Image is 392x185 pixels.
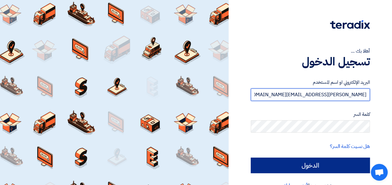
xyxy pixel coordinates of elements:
[251,111,370,118] label: كلمة السر
[330,20,370,29] img: Teradix logo
[251,158,370,173] input: الدخول
[251,47,370,55] div: أهلا بك ...
[251,55,370,69] h1: تسجيل الدخول
[251,79,370,86] label: البريد الإلكتروني او اسم المستخدم
[251,88,370,101] input: أدخل بريد العمل الإلكتروني او اسم المستخدم الخاص بك ...
[371,164,388,181] div: Open chat
[330,143,370,150] a: هل نسيت كلمة السر؟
